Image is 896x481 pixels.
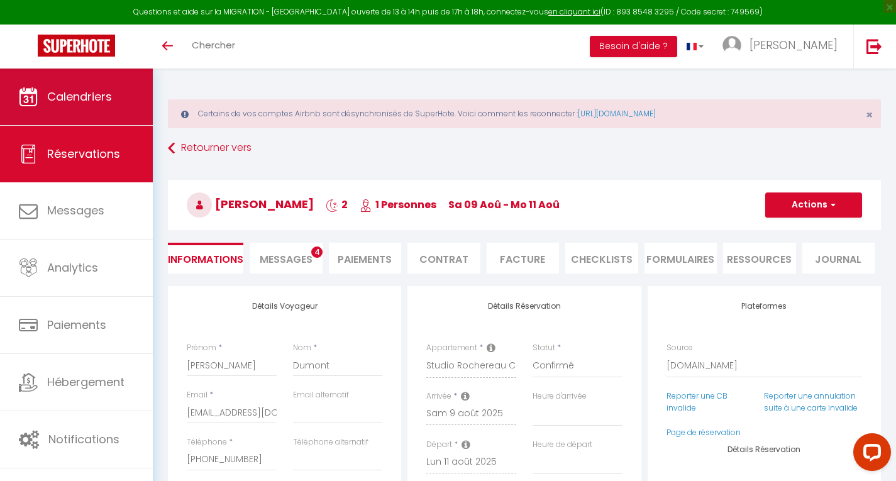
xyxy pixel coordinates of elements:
[426,390,451,402] label: Arrivée
[666,427,741,438] a: Page de réservation
[168,137,881,160] a: Retourner vers
[311,246,323,258] span: 4
[764,390,858,413] a: Reporter une annulation suite à une carte invalide
[168,243,243,274] li: Informations
[722,36,741,55] img: ...
[326,197,348,212] span: 2
[666,390,727,413] a: Reporter une CB invalide
[749,37,838,53] span: [PERSON_NAME]
[765,192,862,218] button: Actions
[666,445,862,454] h4: Détails Réservation
[187,436,227,448] label: Téléphone
[723,243,796,274] li: Ressources
[548,6,600,17] a: en cliquant ici
[293,436,368,448] label: Téléphone alternatif
[260,252,312,267] span: Messages
[590,36,677,57] button: Besoin d'aide ?
[187,196,314,212] span: [PERSON_NAME]
[448,197,560,212] span: Sa 09 Aoû - Mo 11 Aoû
[360,197,436,212] span: 1 Personnes
[187,302,382,311] h4: Détails Voyageur
[38,35,115,57] img: Super Booking
[802,243,875,274] li: Journal
[578,108,656,119] a: [URL][DOMAIN_NAME]
[426,302,622,311] h4: Détails Réservation
[182,25,245,69] a: Chercher
[866,38,882,54] img: logout
[48,431,119,447] span: Notifications
[866,109,873,121] button: Close
[407,243,480,274] li: Contrat
[487,243,560,274] li: Facture
[293,342,311,354] label: Nom
[187,389,207,401] label: Email
[187,342,216,354] label: Prénom
[666,302,862,311] h4: Plateformes
[666,342,693,354] label: Source
[426,342,477,354] label: Appartement
[168,99,881,128] div: Certains de vos comptes Airbnb sont désynchronisés de SuperHote. Voici comment les reconnecter :
[47,317,106,333] span: Paiements
[644,243,717,274] li: FORMULAIRES
[565,243,638,274] li: CHECKLISTS
[843,428,896,481] iframe: LiveChat chat widget
[293,389,349,401] label: Email alternatif
[47,146,120,162] span: Réservations
[329,243,402,274] li: Paiements
[533,439,592,451] label: Heure de départ
[192,38,235,52] span: Chercher
[533,342,555,354] label: Statut
[47,260,98,275] span: Analytics
[47,89,112,104] span: Calendriers
[866,107,873,123] span: ×
[426,439,452,451] label: Départ
[713,25,853,69] a: ... [PERSON_NAME]
[533,390,587,402] label: Heure d'arrivée
[47,374,124,390] span: Hébergement
[47,202,104,218] span: Messages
